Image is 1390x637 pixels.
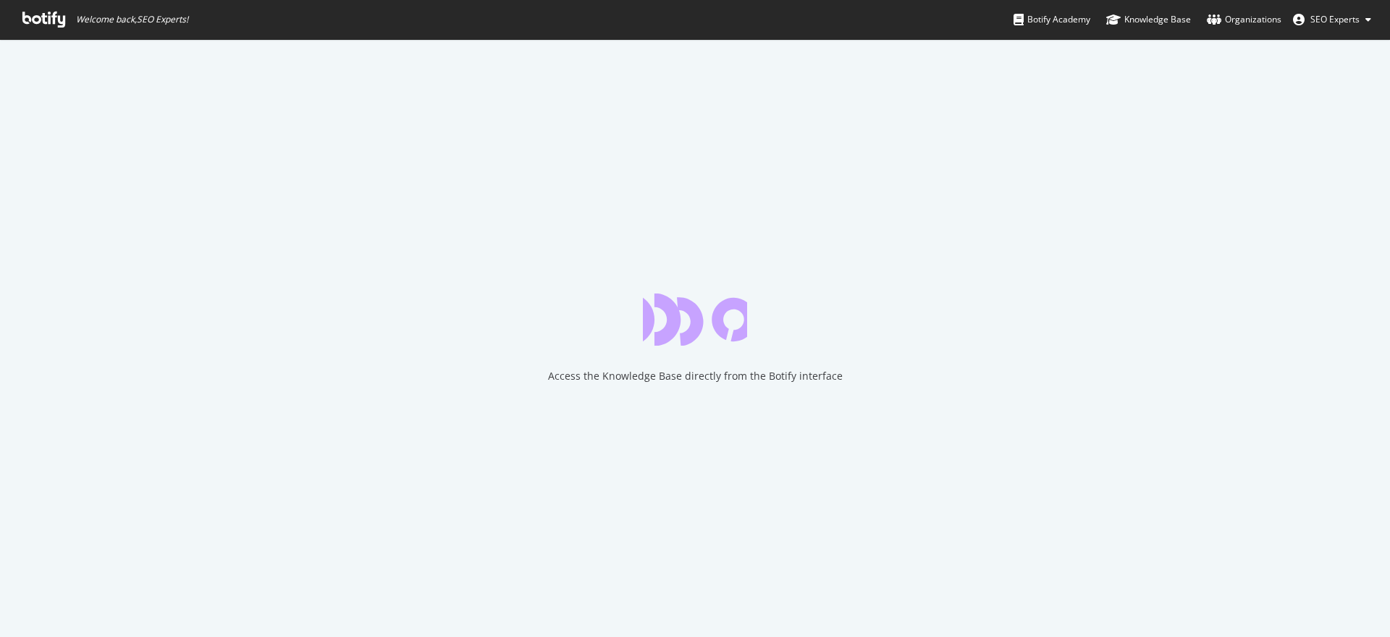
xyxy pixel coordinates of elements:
button: SEO Experts [1281,8,1383,31]
span: SEO Experts [1310,13,1360,25]
div: Access the Knowledge Base directly from the Botify interface [548,369,843,383]
div: Botify Academy [1014,12,1090,27]
span: Welcome back, SEO Experts ! [76,14,188,25]
div: Organizations [1207,12,1281,27]
div: Knowledge Base [1106,12,1191,27]
div: animation [643,293,747,346]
